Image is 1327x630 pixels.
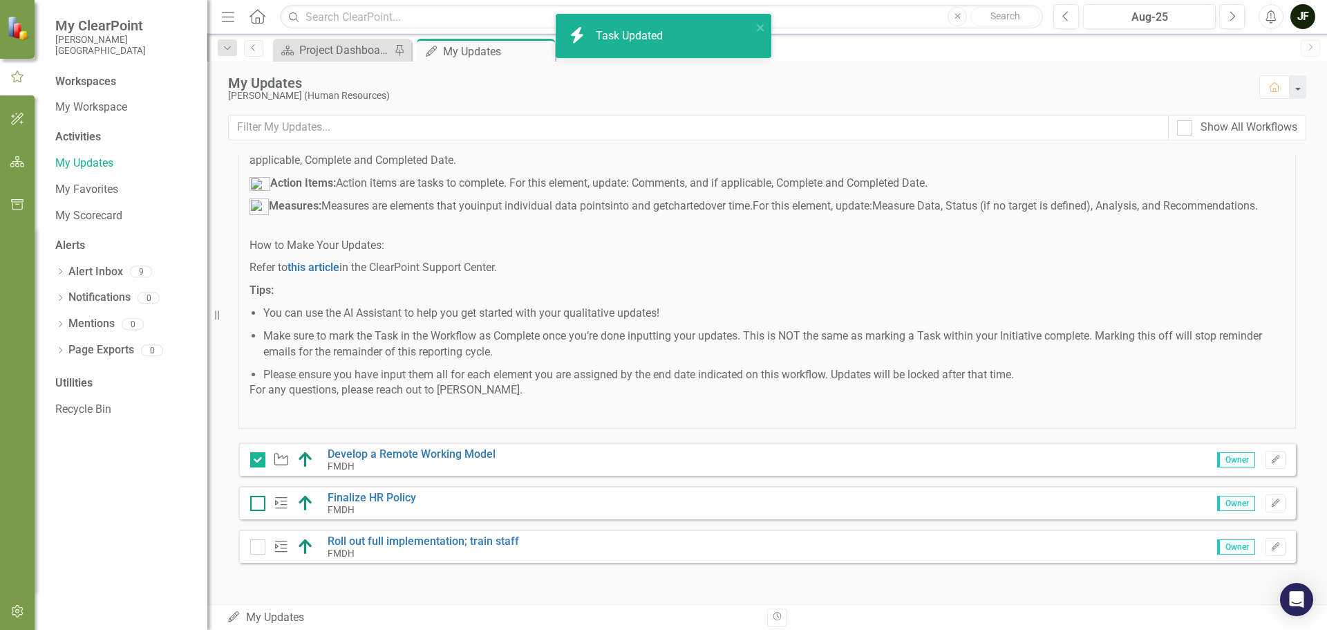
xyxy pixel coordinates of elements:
button: Search [970,7,1039,26]
div: 9 [130,266,152,278]
span: For this element, update: [753,199,872,212]
div: 0 [141,344,163,356]
a: My Workspace [55,100,194,115]
a: Alert Inbox [68,264,123,280]
small: FMDH [328,548,355,559]
span: Action items are tasks to complete. For this element, update: Comments, and if applicable, Comple... [250,176,928,189]
div: Task Updated [596,28,666,44]
div: 0 [122,318,144,330]
div: 0 [138,292,160,304]
strong: Measures: [269,199,321,212]
span: over time. [705,199,753,212]
small: [PERSON_NAME][GEOGRAPHIC_DATA] [55,34,194,57]
img: Above Target [297,452,314,468]
img: Above Target [297,495,314,512]
small: FMDH [328,504,355,515]
span: Owner [1217,452,1255,467]
div: Show All Workflows [1201,120,1297,136]
a: Roll out full implementation; train staff [328,535,519,548]
div: Utilities [55,376,194,391]
div: [PERSON_NAME] (Human Resources) [228,91,1245,101]
a: Recycle Bin [55,402,194,418]
a: My Favorites [55,182,194,198]
img: Above Target [297,539,314,555]
a: Page Exports [68,342,134,358]
div: My Updates [443,43,552,60]
span: Owner [1217,539,1255,555]
span: Owner [1217,496,1255,511]
small: FMDH [328,461,355,472]
input: Search ClearPoint... [280,5,1043,29]
button: Aug-25 [1083,4,1216,29]
div: Project Dashboard [299,41,390,59]
div: Aug-25 [1088,9,1211,26]
div: My Updates [228,75,1245,91]
button: JF [1290,4,1315,29]
span: My ClearPoint [55,17,194,34]
div: Workspaces [55,74,116,90]
span: into and get [610,199,668,212]
a: Develop a Remote Working Model [328,447,496,461]
span: How to Make Your Updates: [250,239,384,252]
a: this article [288,261,339,274]
span: Refer to [250,261,288,274]
span: Tips: [250,284,274,297]
span: For any questions, please reach out to [PERSON_NAME]. [250,383,523,396]
strong: Action Items: [270,176,336,189]
img: mceclip2.png [250,177,270,191]
span: Measures are elements that you [250,199,477,212]
span: in the ClearPoint Support Center. [339,261,497,274]
a: Notifications [68,290,131,306]
input: Filter My Updates... [228,115,1169,140]
span: You can use the AI Assistant to help you get started with your qualitative updates! [263,306,659,319]
button: close [756,19,766,35]
span: input individual data points [477,199,610,212]
div: Activities [55,129,194,145]
span: charted [668,199,705,212]
a: Mentions [68,316,115,332]
a: Finalize HR Policy [328,491,416,504]
a: My Updates [55,156,194,172]
img: ClearPoint Strategy [7,16,31,40]
span: Measure Data, Status (if no target is defined), Analysis, and Recommendations. [872,199,1258,212]
div: Open Intercom Messenger [1280,583,1313,616]
img: mceclip4.png [250,198,269,215]
a: Project Dashboard [276,41,390,59]
div: Alerts [55,238,194,254]
span: Please ensure you have input them all for each element you are assigned by the end date indicated... [263,368,1017,381]
span: Make sure to mark the Task in the Workflow as Complete once you’re done inputting your updates. T... [263,329,1262,358]
a: My Scorecard [55,208,194,224]
span: Search [990,10,1020,21]
div: My Updates [227,610,757,626]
